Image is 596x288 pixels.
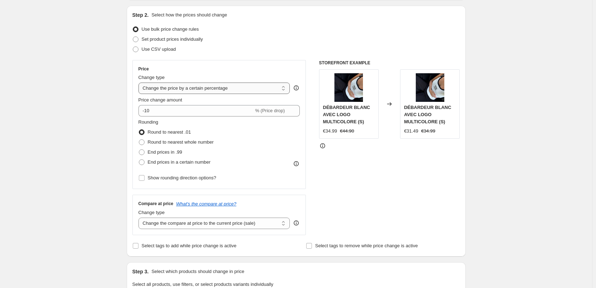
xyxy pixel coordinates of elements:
span: Change type [138,75,165,80]
span: % (Price drop) [255,108,285,113]
span: Use CSV upload [142,46,176,52]
span: DÉBARDEUR BLANC AVEC LOGO MULTICOLORE (S) [323,105,370,124]
span: Select tags to add while price change is active [142,243,237,248]
div: €31.49 [404,128,418,135]
span: Set product prices individually [142,36,203,42]
span: Select tags to remove while price change is active [315,243,418,248]
input: -15 [138,105,254,116]
span: Select all products, use filters, or select products variants individually [132,282,273,287]
span: Show rounding direction options? [148,175,216,180]
h3: Price [138,66,149,72]
img: F94CC102-5D1F-4460-BB90-C39647B05AA8_80x.jpg [416,73,444,102]
h2: Step 2. [132,11,149,19]
span: End prices in .99 [148,149,182,155]
h6: STOREFRONT EXAMPLE [319,60,460,66]
strike: €34.99 [421,128,435,135]
div: €34.99 [323,128,337,135]
span: Price change amount [138,97,182,103]
p: Select which products should change in price [151,268,244,275]
span: Change type [138,210,165,215]
span: End prices in a certain number [148,159,211,165]
span: Use bulk price change rules [142,26,199,32]
img: F94CC102-5D1F-4460-BB90-C39647B05AA8_80x.jpg [334,73,363,102]
h2: Step 3. [132,268,149,275]
span: Round to nearest .01 [148,129,191,135]
span: Round to nearest whole number [148,139,214,145]
strike: €44.90 [340,128,354,135]
span: DÉBARDEUR BLANC AVEC LOGO MULTICOLORE (S) [404,105,451,124]
p: Select how the prices should change [151,11,227,19]
div: help [293,84,300,91]
button: What's the compare at price? [176,201,237,207]
h3: Compare at price [138,201,173,207]
div: help [293,219,300,227]
span: Rounding [138,119,158,125]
